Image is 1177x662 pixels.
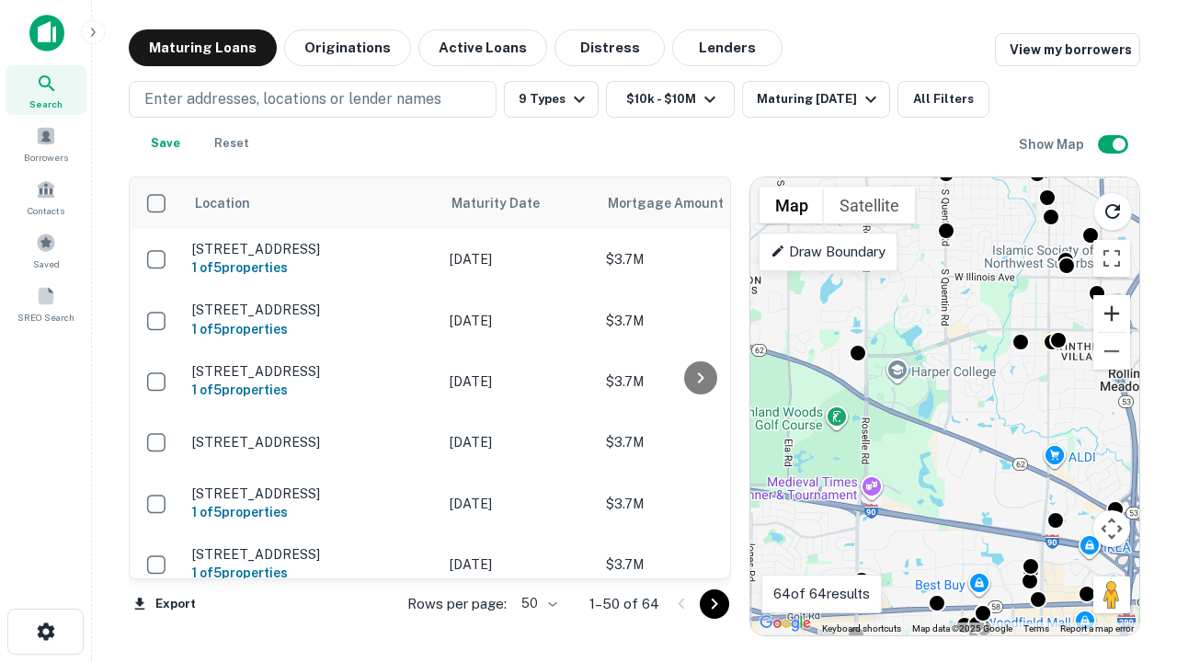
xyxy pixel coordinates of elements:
p: [STREET_ADDRESS] [192,241,431,257]
iframe: Chat Widget [1085,456,1177,544]
button: All Filters [897,81,989,118]
button: Toggle fullscreen view [1093,240,1130,277]
button: Originations [284,29,411,66]
button: Zoom in [1093,295,1130,332]
p: $3.7M [606,432,790,452]
button: Save your search to get updates of matches that match your search criteria. [136,125,195,162]
p: [STREET_ADDRESS] [192,302,431,318]
button: Zoom out [1093,333,1130,370]
p: $3.7M [606,554,790,575]
p: [DATE] [450,371,588,392]
span: Borrowers [24,150,68,165]
p: [STREET_ADDRESS] [192,363,431,380]
button: Keyboard shortcuts [822,622,901,635]
p: $3.7M [606,494,790,514]
th: Mortgage Amount [597,177,799,229]
a: View my borrowers [995,33,1140,66]
img: Google [755,611,816,635]
button: 9 Types [504,81,599,118]
button: Active Loans [418,29,547,66]
p: [DATE] [450,311,588,331]
h6: 1 of 5 properties [192,502,431,522]
th: Maturity Date [440,177,597,229]
button: Maturing Loans [129,29,277,66]
span: Location [194,192,250,214]
button: Maturing [DATE] [742,81,890,118]
p: Rows per page: [407,593,507,615]
h6: 1 of 5 properties [192,380,431,400]
span: SREO Search [17,310,74,325]
img: capitalize-icon.png [29,15,64,51]
th: Location [183,177,440,229]
h6: Show Map [1019,134,1087,154]
a: Terms (opens in new tab) [1023,623,1049,633]
button: Drag Pegman onto the map to open Street View [1093,576,1130,613]
p: $3.7M [606,249,790,269]
a: Search [6,65,86,115]
h6: 1 of 5 properties [192,257,431,278]
button: Show street map [760,187,824,223]
button: Reload search area [1093,192,1132,231]
p: Draw Boundary [771,241,886,263]
a: Borrowers [6,119,86,168]
h6: 1 of 5 properties [192,563,431,583]
a: Contacts [6,172,86,222]
button: $10k - $10M [606,81,735,118]
p: $3.7M [606,311,790,331]
div: Maturing [DATE] [757,88,882,110]
p: [STREET_ADDRESS] [192,546,431,563]
p: [STREET_ADDRESS] [192,485,431,502]
button: Go to next page [700,589,729,619]
a: Open this area in Google Maps (opens a new window) [755,611,816,635]
p: [DATE] [450,554,588,575]
div: 50 [514,590,560,617]
p: [DATE] [450,494,588,514]
button: Distress [554,29,665,66]
span: Mortgage Amount [608,192,748,214]
p: Enter addresses, locations or lender names [144,88,441,110]
a: Saved [6,225,86,275]
p: [DATE] [450,249,588,269]
p: $3.7M [606,371,790,392]
p: [DATE] [450,432,588,452]
span: Search [29,97,63,111]
span: Map data ©2025 Google [912,623,1012,633]
p: [STREET_ADDRESS] [192,434,431,451]
span: Contacts [28,203,64,218]
button: Enter addresses, locations or lender names [129,81,497,118]
p: 1–50 of 64 [589,593,659,615]
p: 64 of 64 results [773,583,870,605]
button: Export [129,590,200,618]
h6: 1 of 5 properties [192,319,431,339]
span: Maturity Date [451,192,564,214]
div: 0 0 [750,177,1139,635]
button: Reset [202,125,261,162]
a: SREO Search [6,279,86,328]
button: Show satellite imagery [824,187,915,223]
span: Saved [33,257,60,271]
button: Lenders [672,29,783,66]
a: Report a map error [1060,623,1134,633]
